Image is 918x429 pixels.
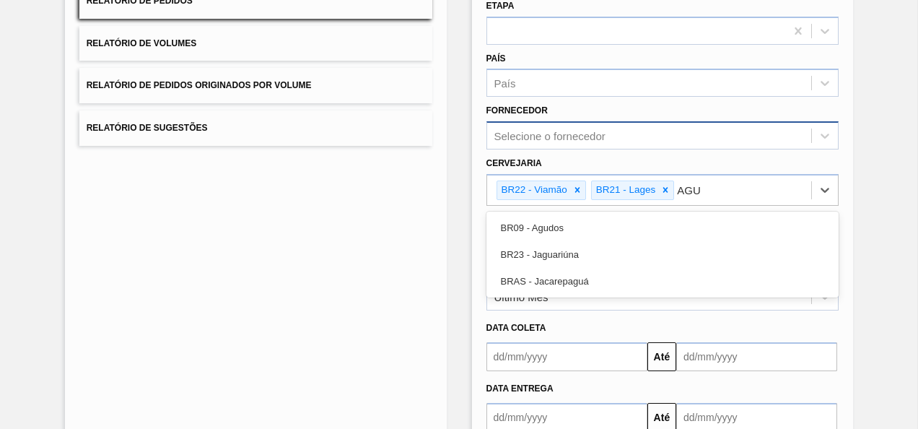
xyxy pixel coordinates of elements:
input: dd/mm/yyyy [676,342,837,371]
div: País [494,77,516,90]
div: BR21 - Lages [592,181,658,199]
button: Relatório de Volumes [79,26,432,61]
span: Relatório de Sugestões [87,123,208,133]
span: Relatório de Volumes [87,38,196,48]
button: Relatório de Sugestões [79,110,432,146]
div: BRAS - Jacarepaguá [486,268,839,295]
label: Etapa [486,1,515,11]
div: BR23 - Jaguariúna [486,241,839,268]
div: Selecione o fornecedor [494,130,606,142]
label: Cervejaria [486,158,542,168]
span: Relatório de Pedidos Originados por Volume [87,80,312,90]
button: Até [647,342,676,371]
button: Relatório de Pedidos Originados por Volume [79,68,432,103]
div: BR09 - Agudos [486,214,839,241]
input: dd/mm/yyyy [486,342,647,371]
span: Data entrega [486,383,554,394]
span: Data coleta [486,323,546,333]
div: BR22 - Viamão [497,181,569,199]
label: Fornecedor [486,105,548,116]
label: País [486,53,506,64]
